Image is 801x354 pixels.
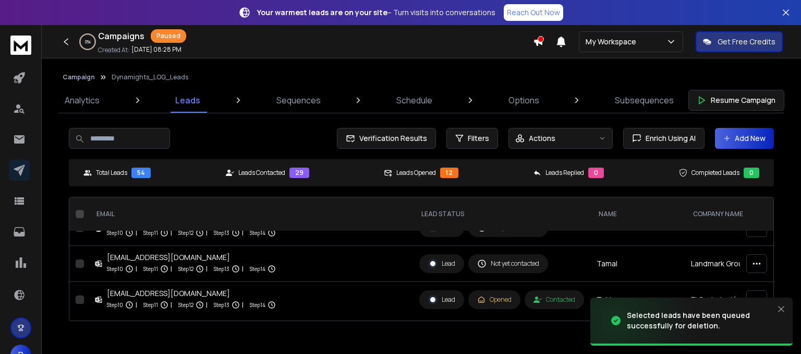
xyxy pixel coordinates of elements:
div: [EMAIL_ADDRESS][DOMAIN_NAME] [107,288,276,299]
p: Total Leads [96,169,127,177]
div: 12 [440,168,458,178]
a: Schedule [390,88,439,113]
span: Filters [468,133,489,144]
p: Step 11 [143,264,158,274]
a: Leads [169,88,207,113]
p: Step 10 [107,300,123,310]
th: NAME [590,197,685,231]
div: [EMAIL_ADDRESS][DOMAIN_NAME] [107,252,276,263]
th: EMAIL [88,197,413,231]
p: | [242,264,244,274]
div: Paused [151,29,186,43]
p: Actions [529,133,555,144]
p: | [206,264,208,274]
p: Step 13 [214,300,229,310]
p: Step 12 [178,264,193,274]
a: Options [502,88,545,113]
button: Enrich Using AI [623,128,705,149]
p: | [242,228,244,238]
p: | [242,300,244,310]
div: Lead [428,295,455,304]
a: Reach Out Now [504,4,563,21]
h1: Campaigns [98,30,144,42]
p: | [136,300,137,310]
p: Options [508,94,539,107]
strong: Your warmest leads are on your site [257,7,387,17]
a: Subsequences [609,88,680,113]
td: El Corte Inglés [685,282,776,318]
p: Dynamights_LOG_Leads [112,73,188,81]
p: Leads Replied [545,169,584,177]
p: Step 14 [250,300,265,310]
button: Filters [446,128,498,149]
img: image [590,290,695,352]
td: Tekin [590,282,685,318]
div: 0 [588,168,604,178]
div: Opened [477,296,512,304]
p: Step 14 [250,228,265,238]
p: 0 % [85,39,91,45]
th: LEAD STATUS [413,197,590,231]
p: Step 11 [143,300,158,310]
p: Step 12 [178,300,193,310]
div: Selected leads have been queued successfully for deletion. [627,310,780,331]
p: Step 10 [107,264,123,274]
div: Contacted [533,296,575,304]
p: Step 12 [178,228,193,238]
p: | [171,264,172,274]
p: Leads Contacted [238,169,285,177]
p: Step 14 [250,264,265,274]
p: Completed Leads [691,169,739,177]
div: Lead [428,259,455,268]
p: Step 13 [214,264,229,274]
p: Step 11 [143,228,158,238]
span: Enrich Using AI [641,133,696,144]
p: Get Free Credits [718,37,775,47]
p: | [206,228,208,238]
p: Schedule [396,94,432,107]
p: – Turn visits into conversations [257,7,495,18]
p: [DATE] 08:28 PM [131,45,181,54]
div: 29 [289,168,309,178]
p: | [206,300,208,310]
p: My Workspace [586,37,640,47]
div: Not yet contacted [477,259,539,268]
p: Reach Out Now [507,7,560,18]
button: Campaign [63,73,95,81]
a: Sequences [270,88,327,113]
p: Created At: [98,46,129,54]
p: | [136,264,137,274]
p: | [171,228,172,238]
div: 54 [131,168,151,178]
div: 0 [744,168,759,178]
p: Subsequences [615,94,674,107]
td: Tamal [590,246,685,282]
p: Leads Opened [396,169,436,177]
p: Step 13 [214,228,229,238]
a: Analytics [58,88,106,113]
p: Analytics [65,94,100,107]
span: Verification Results [355,133,427,144]
td: Landmark Group [685,246,776,282]
th: Company Name [685,197,776,231]
p: Sequences [276,94,321,107]
img: logo [10,36,31,55]
button: Verification Results [337,128,436,149]
p: | [171,300,172,310]
button: Add New [715,128,774,149]
p: Leads [175,94,200,107]
p: | [136,228,137,238]
p: Step 10 [107,228,123,238]
button: Resume Campaign [688,90,784,111]
button: Get Free Credits [696,31,783,52]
